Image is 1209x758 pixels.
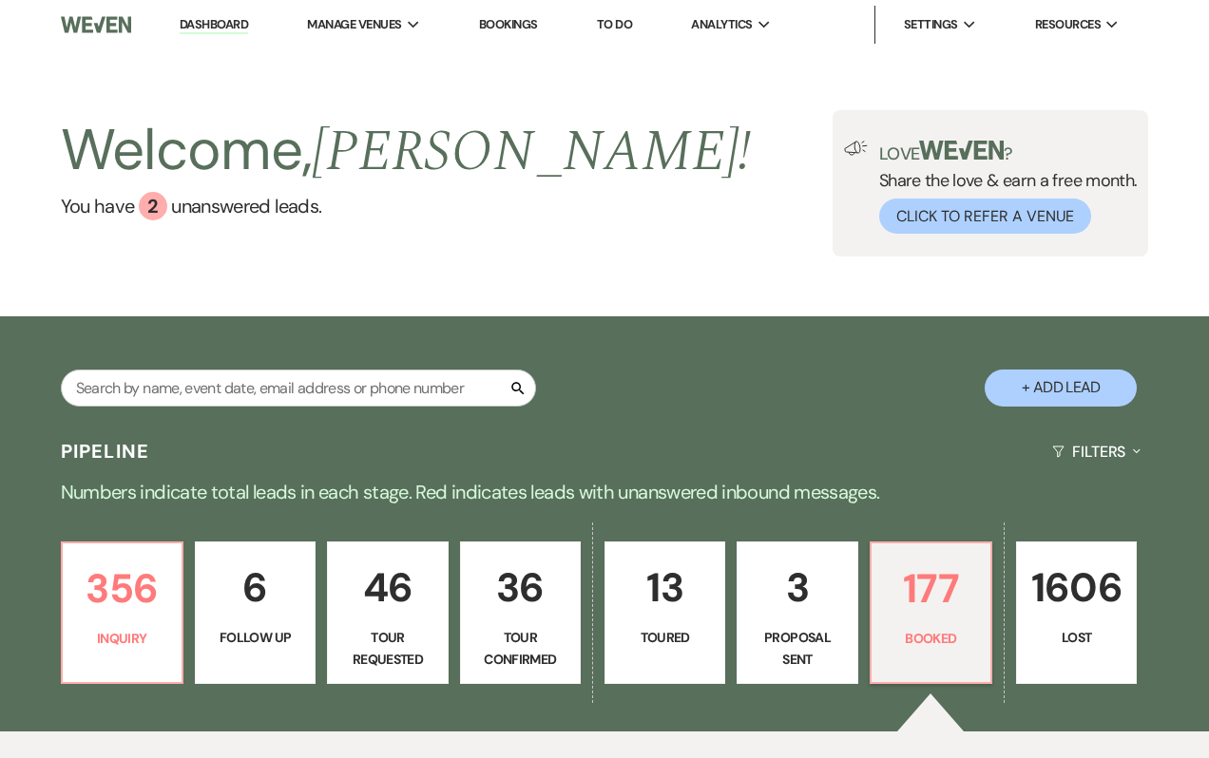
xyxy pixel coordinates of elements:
a: Dashboard [180,16,248,34]
button: Filters [1045,426,1148,477]
p: Proposal Sent [749,627,845,670]
p: 3 [749,556,845,619]
a: 13Toured [604,541,725,684]
p: Booked [883,628,979,649]
div: 2 [139,192,167,220]
a: 177Booked [870,541,992,684]
img: loud-speaker-illustration.svg [844,141,868,156]
a: 1606Lost [1016,541,1137,684]
a: 36Tour Confirmed [460,541,581,684]
a: 3Proposal Sent [737,541,857,684]
img: Weven Logo [61,5,131,45]
p: 177 [883,557,979,620]
a: 6Follow Up [195,541,316,684]
span: [PERSON_NAME] ! [312,108,751,196]
p: Love ? [879,141,1138,162]
a: Bookings [479,16,538,32]
h3: Pipeline [61,438,150,464]
p: Tour Requested [339,627,435,670]
p: Inquiry [74,628,170,649]
p: 356 [74,557,170,620]
p: Follow Up [207,627,303,648]
p: 13 [617,556,713,619]
h2: Welcome, [61,110,752,192]
span: Resources [1035,15,1101,34]
a: To Do [597,16,632,32]
img: weven-logo-green.svg [919,141,1004,160]
p: 6 [207,556,303,619]
button: + Add Lead [985,370,1137,407]
p: Toured [617,627,713,648]
button: Click to Refer a Venue [879,199,1091,234]
span: Settings [904,15,958,34]
a: 356Inquiry [61,541,183,684]
p: 46 [339,556,435,619]
div: Share the love & earn a free month. [868,141,1138,234]
span: Manage Venues [307,15,401,34]
p: Tour Confirmed [472,627,568,670]
input: Search by name, event date, email address or phone number [61,370,536,407]
a: 46Tour Requested [327,541,448,684]
a: You have 2 unanswered leads. [61,192,752,220]
p: 36 [472,556,568,619]
span: Analytics [691,15,752,34]
p: 1606 [1028,556,1124,619]
p: Lost [1028,627,1124,648]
